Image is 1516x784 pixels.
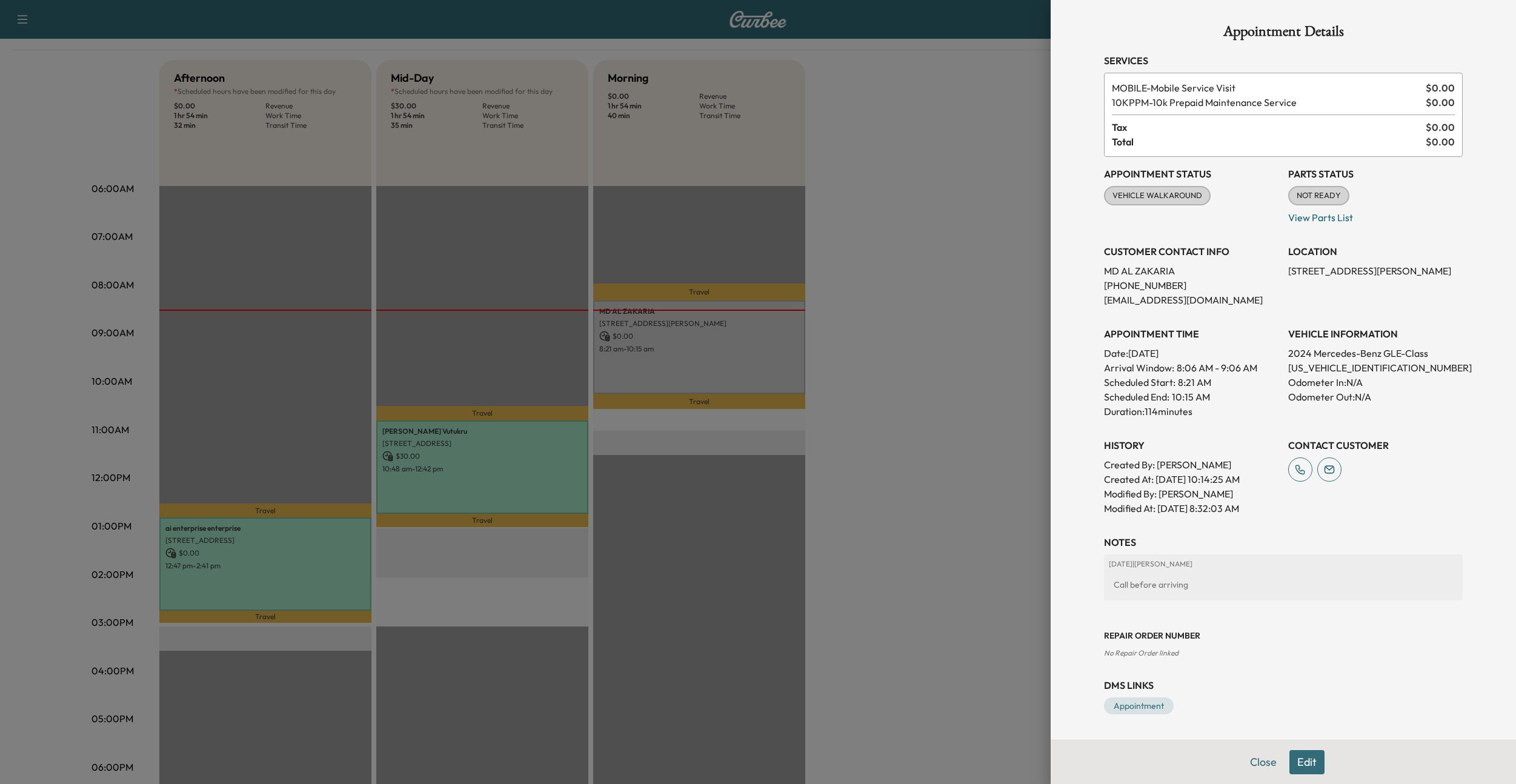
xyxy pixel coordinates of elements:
[1104,360,1278,375] p: Arrival Window:
[1288,327,1463,341] h3: VEHICLE INFORMATION
[1289,190,1348,202] span: NOT READY
[1426,81,1455,95] span: $ 0.00
[1104,630,1463,642] h3: Repair Order number
[1288,438,1463,453] h3: CONTACT CUSTOMER
[1242,750,1285,774] button: Close
[1288,375,1463,390] p: Odometer In: N/A
[1104,24,1463,44] h1: Appointment Details
[1104,438,1278,453] h3: History
[1104,457,1278,472] p: Created By : [PERSON_NAME]
[1172,390,1210,404] p: 10:15 AM
[1104,501,1278,516] p: Modified At : [DATE] 8:32:03 AM
[1288,264,1463,278] p: [STREET_ADDRESS][PERSON_NAME]
[1104,327,1278,341] h3: APPOINTMENT TIME
[1109,574,1458,596] div: Call before arriving
[1112,120,1426,135] span: Tax
[1112,135,1426,149] span: Total
[1288,244,1463,259] h3: LOCATION
[1288,360,1463,375] p: [US_VEHICLE_IDENTIFICATION_NUMBER]
[1288,346,1463,360] p: 2024 Mercedes-Benz GLE-Class
[1289,750,1325,774] button: Edit
[1104,167,1278,181] h3: Appointment Status
[1288,390,1463,404] p: Odometer Out: N/A
[1104,244,1278,259] h3: CUSTOMER CONTACT INFO
[1104,346,1278,360] p: Date: [DATE]
[1109,559,1458,569] p: [DATE] | [PERSON_NAME]
[1104,697,1174,714] a: Appointment
[1104,535,1463,550] h3: NOTES
[1104,678,1463,693] h3: DMS Links
[1288,167,1463,181] h3: Parts Status
[1105,190,1209,202] span: VEHICLE WALKAROUND
[1426,135,1455,149] span: $ 0.00
[1104,390,1169,404] p: Scheduled End:
[1426,120,1455,135] span: $ 0.00
[1104,53,1463,68] h3: Services
[1178,375,1211,390] p: 8:21 AM
[1104,264,1278,278] p: MD AL ZAKARIA
[1104,472,1278,487] p: Created At : [DATE] 10:14:25 AM
[1104,375,1175,390] p: Scheduled Start:
[1104,278,1278,293] p: [PHONE_NUMBER]
[1177,360,1257,375] span: 8:06 AM - 9:06 AM
[1104,404,1278,419] p: Duration: 114 minutes
[1104,487,1278,501] p: Modified By : [PERSON_NAME]
[1288,205,1463,225] p: View Parts List
[1112,95,1421,110] span: 10k Prepaid Maintenance Service
[1426,95,1455,110] span: $ 0.00
[1112,81,1421,95] span: Mobile Service Visit
[1104,648,1179,657] span: No Repair Order linked
[1104,293,1278,307] p: [EMAIL_ADDRESS][DOMAIN_NAME]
